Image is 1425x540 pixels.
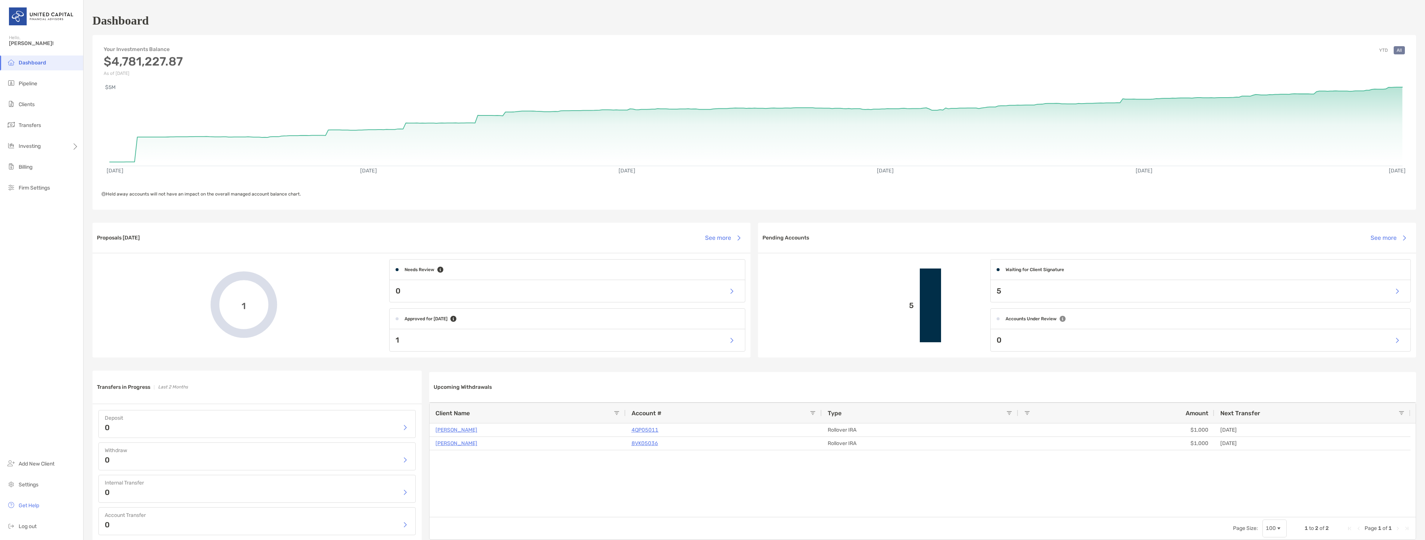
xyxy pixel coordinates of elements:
img: add_new_client icon [7,459,16,468]
span: Amount [1186,410,1208,417]
a: [PERSON_NAME] [435,425,477,435]
img: settings icon [7,480,16,489]
button: See more [1365,230,1412,246]
text: [DATE] [1136,168,1153,174]
a: 4QP05011 [632,425,658,435]
h4: Deposit [105,415,409,421]
img: get-help icon [7,501,16,509]
h3: Proposals [DATE] [97,235,140,241]
h4: Accounts Under Review [1006,316,1057,321]
img: billing icon [7,162,16,171]
p: Last 2 Months [158,382,188,392]
span: Firm Settings [19,185,50,191]
h3: Upcoming Withdrawals [434,384,492,390]
span: Log out [19,523,37,530]
span: Settings [19,482,38,488]
text: [DATE] [877,168,894,174]
p: 0 [105,456,110,464]
span: Clients [19,101,35,108]
p: As of [DATE] [104,71,183,76]
span: 2 [1315,525,1318,531]
span: Page [1365,525,1377,531]
span: Account # [632,410,661,417]
p: 5 [764,301,914,310]
span: 1 [242,299,246,310]
span: Client Name [435,410,470,417]
button: YTD [1376,46,1391,54]
p: 0 [105,489,110,496]
p: 0 [997,336,1001,345]
span: 2 [1325,525,1329,531]
span: of [1382,525,1387,531]
h4: Approved for [DATE] [405,316,447,321]
h3: Pending Accounts [762,235,809,241]
span: Transfers [19,122,41,128]
p: 1 [396,336,399,345]
img: investing icon [7,141,16,150]
span: Pipeline [19,80,37,87]
span: Held away accounts will not have an impact on the overall managed account balance chart. [101,191,301,197]
span: Billing [19,164,32,170]
img: clients icon [7,99,16,108]
text: [DATE] [619,168,636,174]
h4: Account Transfer [105,512,409,518]
h3: $4,781,227.87 [104,54,183,69]
div: Last Page [1404,525,1410,531]
div: 100 [1266,525,1276,531]
button: All [1394,46,1405,54]
h4: Needs Review [405,267,434,272]
span: 1 [1378,525,1381,531]
div: Page Size: [1233,525,1258,531]
button: See more [699,230,746,246]
a: 8VK05036 [632,439,658,448]
img: dashboard icon [7,58,16,67]
span: 1 [1388,525,1392,531]
text: [DATE] [360,168,377,174]
p: 5 [997,286,1001,296]
div: Rollover IRA [822,437,1018,450]
img: pipeline icon [7,79,16,88]
h3: Transfers in Progress [97,384,150,390]
p: 0 [105,424,110,431]
span: of [1319,525,1324,531]
span: Investing [19,143,41,149]
span: Dashboard [19,60,46,66]
p: 0 [105,521,110,528]
div: Previous Page [1356,525,1362,531]
span: Add New Client [19,461,54,467]
div: $1,000 [1018,423,1214,436]
span: to [1309,525,1314,531]
span: [PERSON_NAME]! [9,40,79,47]
text: [DATE] [107,168,123,174]
img: firm-settings icon [7,183,16,192]
a: [PERSON_NAME] [435,439,477,448]
div: First Page [1347,525,1353,531]
text: $5M [105,84,116,90]
img: United Capital Logo [9,3,74,30]
span: 1 [1305,525,1308,531]
span: Get Help [19,502,39,509]
span: Next Transfer [1220,410,1260,417]
p: 0 [396,286,400,296]
h4: Waiting for Client Signature [1006,267,1064,272]
div: [DATE] [1214,423,1410,436]
div: Page Size [1262,520,1287,537]
h1: Dashboard [92,14,149,28]
span: Type [828,410,842,417]
div: Rollover IRA [822,423,1018,436]
h4: Withdraw [105,447,409,454]
img: transfers icon [7,120,16,129]
h4: Your Investments Balance [104,46,183,53]
h4: Internal Transfer [105,480,409,486]
div: Next Page [1395,525,1401,531]
img: logout icon [7,521,16,530]
div: $1,000 [1018,437,1214,450]
text: [DATE] [1390,168,1406,174]
div: [DATE] [1214,437,1410,450]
